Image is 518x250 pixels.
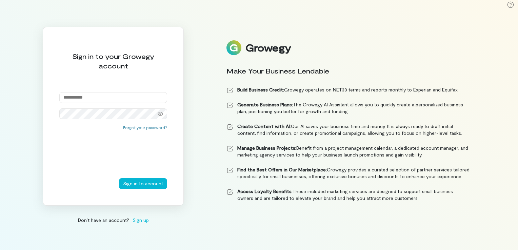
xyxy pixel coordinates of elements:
[226,86,470,93] li: Growegy operates on NET30 terms and reports monthly to Experian and Equifax.
[226,166,470,180] li: Growegy provides a curated selection of partner services tailored specifically for small business...
[59,51,167,70] div: Sign in to your Growegy account
[119,178,167,189] button: Sign in to account
[237,167,327,172] strong: Find the Best Offers in Our Marketplace:
[133,216,149,224] span: Sign up
[245,42,291,54] div: Growegy
[226,101,470,115] li: The Growegy AI Assistant allows you to quickly create a personalized business plan, positioning y...
[237,87,284,92] strong: Build Business Credit:
[226,40,241,55] img: Logo
[43,216,184,224] div: Don’t have an account?
[237,188,293,194] strong: Access Loyalty Benefits:
[226,123,470,137] li: Our AI saves your business time and money. It is always ready to draft initial content, find info...
[226,188,470,202] li: These included marketing services are designed to support small business owners and are tailored ...
[226,145,470,158] li: Benefit from a project management calendar, a dedicated account manager, and marketing agency ser...
[237,102,293,107] strong: Generate Business Plans:
[237,145,296,151] strong: Manage Business Projects:
[237,123,291,129] strong: Create Content with AI:
[123,125,167,130] button: Forgot your password?
[226,66,470,76] div: Make Your Business Lendable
